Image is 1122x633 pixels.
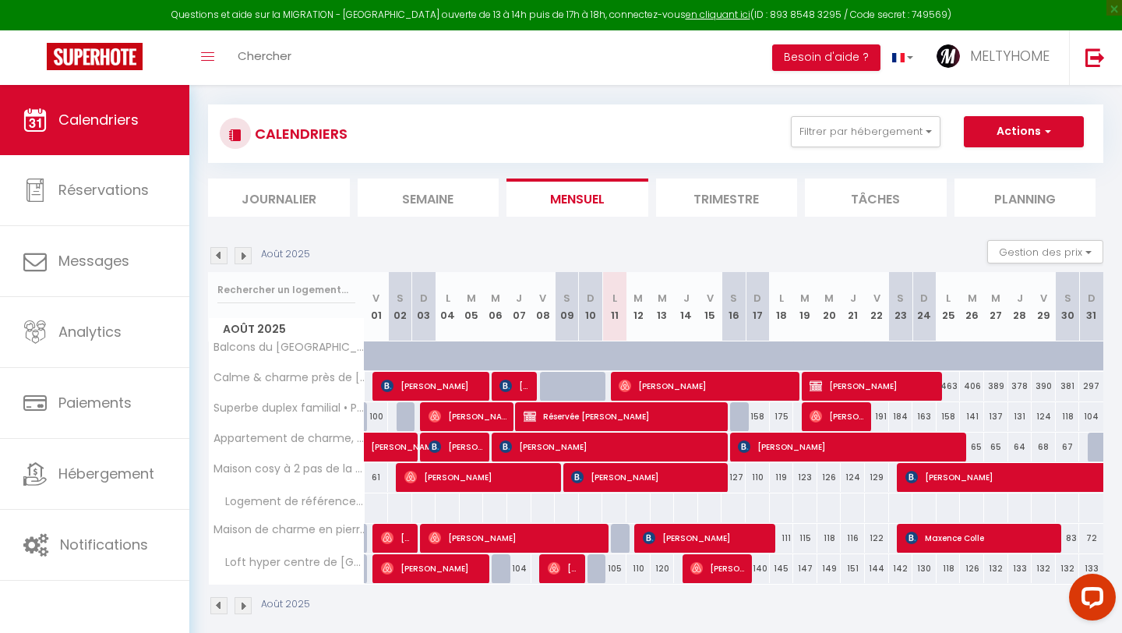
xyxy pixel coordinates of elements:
[483,272,507,341] th: 06
[1032,272,1056,341] th: 29
[937,272,961,341] th: 25
[238,48,291,64] span: Chercher
[865,524,889,553] div: 122
[656,179,798,217] li: Trimestre
[968,291,977,306] abbr: M
[954,179,1096,217] li: Planning
[960,554,984,583] div: 126
[208,179,350,217] li: Journalier
[841,554,865,583] div: 151
[970,46,1050,65] span: MELTYHOME
[817,554,841,583] div: 149
[211,402,367,414] span: Superbe duplex familial • Parking • Plage à pied
[793,524,817,553] div: 115
[651,554,675,583] div: 120
[707,291,714,306] abbr: V
[372,291,379,306] abbr: V
[746,554,770,583] div: 140
[358,179,499,217] li: Semaine
[1032,402,1056,431] div: 124
[261,597,310,612] p: Août 2025
[987,240,1103,263] button: Gestion des prix
[507,272,531,341] th: 07
[1085,48,1105,67] img: logout
[865,554,889,583] div: 144
[865,463,889,492] div: 129
[889,272,913,341] th: 23
[889,554,913,583] div: 142
[984,272,1008,341] th: 27
[446,291,450,306] abbr: L
[626,272,651,341] th: 12
[912,272,937,341] th: 24
[619,371,796,401] span: [PERSON_NAME]
[1008,433,1032,461] div: 64
[770,402,794,431] div: 175
[658,291,667,306] abbr: M
[1064,291,1071,306] abbr: S
[1079,402,1103,431] div: 104
[429,432,485,461] span: [PERSON_NAME] [PERSON_NAME]
[738,432,963,461] span: [PERSON_NAME]
[946,291,951,306] abbr: L
[365,463,389,492] div: 61
[388,272,412,341] th: 02
[960,433,984,461] div: 65
[499,432,725,461] span: [PERSON_NAME]
[429,523,605,553] span: [PERSON_NAME]
[793,554,817,583] div: 147
[516,291,522,306] abbr: J
[925,30,1069,85] a: ... MELTYHOME
[1008,402,1032,431] div: 131
[217,276,355,304] input: Rechercher un logement...
[817,463,841,492] div: 126
[371,424,443,454] span: [PERSON_NAME]
[841,524,865,553] div: 116
[1032,433,1056,461] div: 68
[810,371,938,401] span: [PERSON_NAME]
[251,116,348,151] h3: CALENDRIERS
[805,179,947,217] li: Tâches
[984,402,1008,431] div: 137
[1079,554,1103,583] div: 133
[612,291,617,306] abbr: L
[365,433,389,462] a: [PERSON_NAME]
[47,43,143,70] img: Super Booking
[1088,291,1096,306] abbr: D
[1079,372,1103,401] div: 297
[753,291,761,306] abbr: D
[730,291,737,306] abbr: S
[937,554,961,583] div: 118
[937,402,961,431] div: 158
[365,402,389,431] div: 100
[722,272,746,341] th: 16
[548,553,580,583] span: [PERSON_NAME]
[58,464,154,483] span: Hébergement
[58,251,129,271] span: Messages
[817,524,841,553] div: 118
[211,463,367,475] span: Maison cosy à 2 pas de la mer - Séjour à deux
[420,291,428,306] abbr: D
[841,463,865,492] div: 124
[507,554,531,583] div: 104
[937,372,961,401] div: 463
[1017,291,1023,306] abbr: J
[211,341,367,353] span: Balcons du [GEOGRAPHIC_DATA] à 300m - Tout à pied (4pers)
[770,524,794,553] div: 111
[602,554,626,583] div: 105
[1032,554,1056,583] div: 132
[1056,402,1080,431] div: 118
[491,291,500,306] abbr: M
[779,291,784,306] abbr: L
[960,402,984,431] div: 141
[865,402,889,431] div: 191
[381,553,485,583] span: [PERSON_NAME]
[579,272,603,341] th: 10
[791,116,940,147] button: Filtrer par hébergement
[964,116,1084,147] button: Actions
[912,402,937,431] div: 163
[643,523,771,553] span: [PERSON_NAME]
[58,322,122,341] span: Analytics
[841,272,865,341] th: 21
